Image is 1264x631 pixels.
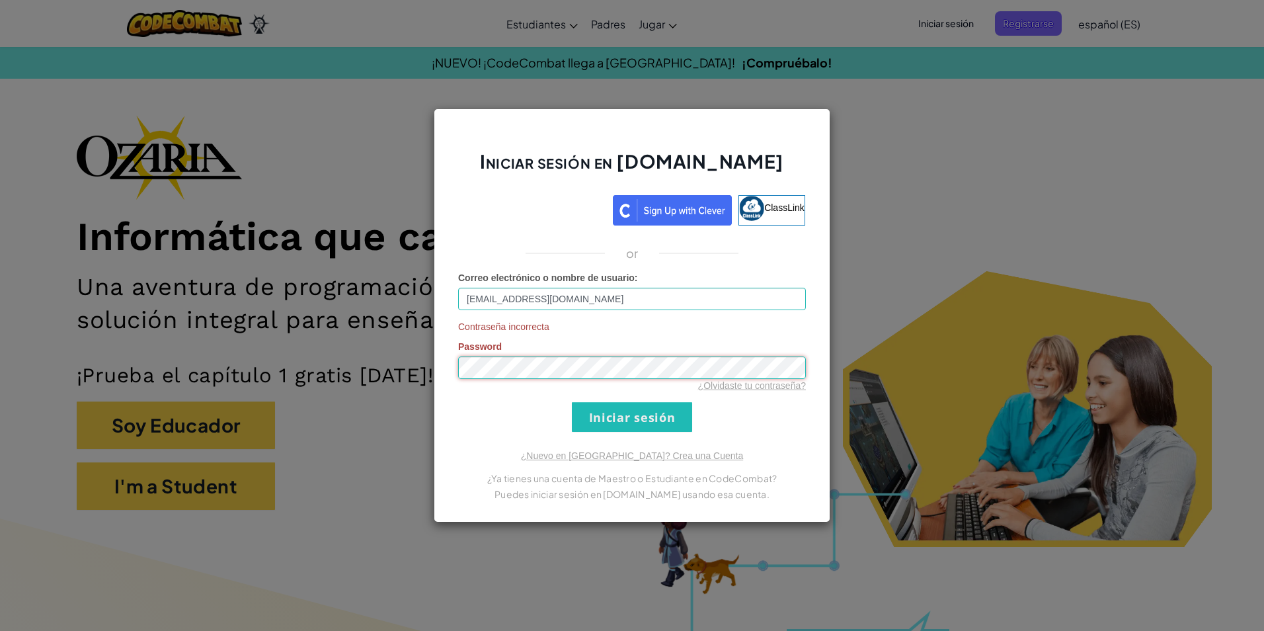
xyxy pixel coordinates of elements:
[613,195,732,226] img: clever_sso_button@2x.png
[698,380,806,391] a: ¿Olvidaste tu contraseña?
[458,320,806,333] span: Contraseña incorrecta
[458,149,806,187] h2: Iniciar sesión en [DOMAIN_NAME]
[458,273,635,283] span: Correo electrónico o nombre de usuario
[458,486,806,502] p: Puedes iniciar sesión en [DOMAIN_NAME] usando esa cuenta.
[764,202,805,213] span: ClassLink
[739,196,764,221] img: classlink-logo-small.png
[458,470,806,486] p: ¿Ya tienes una cuenta de Maestro o Estudiante en CodeCombat?
[458,341,502,352] span: Password
[452,194,613,223] iframe: Botón Iniciar sesión con Google
[521,450,743,461] a: ¿Nuevo en [GEOGRAPHIC_DATA]? Crea una Cuenta
[572,402,692,432] input: Iniciar sesión
[458,271,638,284] label: :
[626,245,639,261] p: or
